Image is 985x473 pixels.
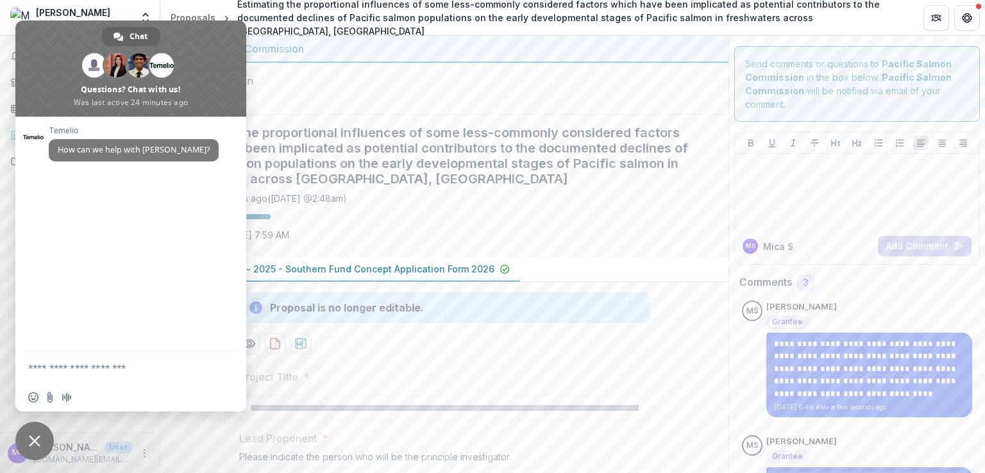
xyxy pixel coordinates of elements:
[171,41,718,56] div: Pacific Salmon Commission
[934,135,950,151] button: Align Center
[290,333,311,354] button: download-proposal
[954,5,980,31] button: Get Help
[956,135,971,151] button: Align Right
[807,135,822,151] button: Strike
[743,135,759,151] button: Bold
[171,262,494,276] p: [PERSON_NAME] - 2025 - Southern Fund Concept Application Form 2026
[746,307,759,315] div: Mica Smith
[49,126,219,135] span: Temelio
[766,301,837,313] p: [PERSON_NAME]
[137,5,155,31] button: Open entity switcher
[892,135,907,151] button: Ordered List
[28,351,208,383] textarea: Compose your message...
[12,449,24,457] div: Mica Smith
[28,392,38,402] span: Insert an emoji
[803,278,809,288] span: 3
[265,333,285,354] button: download-proposal
[239,451,650,467] div: Please indicate the person who will be the principle investigator.
[5,124,155,145] a: Proposals
[878,236,972,256] button: Add Comment
[62,392,72,402] span: Audio message
[871,135,886,151] button: Bullet List
[828,135,843,151] button: Heading 1
[764,135,780,151] button: Underline
[239,431,317,446] p: Lead Proponent
[130,27,147,46] span: Chat
[105,442,131,453] p: User
[189,192,347,205] div: Saved 4 hours ago ( [DATE] @ 2:48am )
[239,333,260,354] button: Preview 41e1e83d-4f2d-4106-848e-c7f0c6765232-0.pdf
[10,8,31,28] img: Mica Smith
[5,72,155,93] a: Dashboard
[739,276,792,288] h2: Comments
[772,317,803,326] span: Grantee
[15,422,54,460] a: Close chat
[270,300,424,315] div: Proposal is no longer editable.
[102,27,160,46] a: Chat
[746,243,755,249] div: Mica Smith
[33,454,131,465] p: [DOMAIN_NAME][EMAIL_ADDRESS][DOMAIN_NAME]
[239,369,298,385] p: Project Title
[5,151,155,172] a: Documents
[5,98,155,119] a: Tasks
[763,240,793,253] p: Mica S
[774,402,964,412] p: [DATE] 6:46 AM • a few seconds ago
[36,19,72,31] span: Nonprofit
[165,8,221,27] a: Proposals
[171,11,215,24] div: Proposals
[766,435,837,448] p: [PERSON_NAME]
[58,144,210,155] span: How can we help with [PERSON_NAME]?
[5,46,155,67] button: Notifications
[772,452,803,461] span: Grantee
[849,135,864,151] button: Heading 2
[171,125,698,187] h2: Estimating the proportional influences of some less-commonly considered factors which have been i...
[923,5,949,31] button: Partners
[734,46,980,122] div: Send comments or questions to in the box below. will be notified via email of your comment.
[913,135,929,151] button: Align Left
[746,442,759,450] div: Mica Smith
[36,6,110,19] div: [PERSON_NAME]
[786,135,801,151] button: Italicize
[45,392,55,402] span: Send a file
[33,440,100,454] p: [PERSON_NAME]
[137,445,152,461] button: More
